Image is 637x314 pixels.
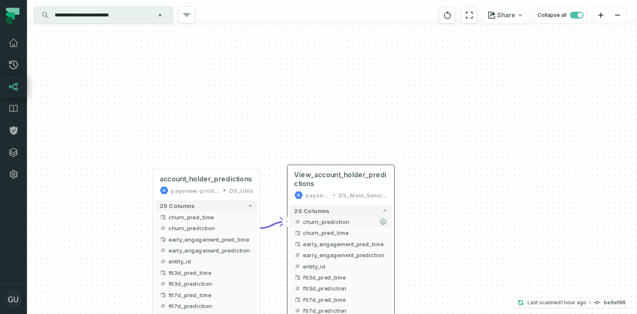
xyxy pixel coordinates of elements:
[260,222,286,228] g: Edge from d30ffe5e0bbeb1e8c770096160fa0140 to 0eab8f6143ce962140a3cf7caef42604
[290,294,392,305] button: ftl7d_pred_time
[303,251,388,259] span: early_engagement_prediction
[169,224,253,232] span: churn_prediction
[294,170,388,188] span: View_account_holder_predictions
[160,214,166,221] span: timestamp
[339,191,388,200] div: DS_Main_Sensitive
[561,299,586,306] relative-time: Sep 7, 2025, 3:27 PM GMT+3
[303,229,388,237] span: churn_pred_time
[160,225,166,232] span: float
[290,261,392,271] button: entity_id
[303,262,388,270] span: entity_id
[160,303,166,309] span: float
[303,284,388,293] span: ftl3d_prediction
[169,213,253,221] span: churn_pred_time
[294,307,301,314] span: float
[303,240,388,248] span: early_engagement_pred_time
[156,11,164,19] button: Clear search query
[5,291,22,308] img: avatar of Guy
[160,236,166,242] span: timestamp
[303,273,388,282] span: ftl3d_pred_time
[294,218,301,225] span: float
[155,245,257,256] button: early_engagement_prediction
[169,257,253,266] span: entity_id
[604,300,626,305] h4: be6ef86
[294,285,301,292] span: float
[294,252,301,258] span: float
[160,202,195,209] span: 20 columns
[229,186,253,195] div: DS_Utils
[609,7,626,24] button: zoom out
[160,247,166,254] span: float
[171,186,219,195] div: payoneer-prod-eu-svc-data-016f
[155,289,257,300] button: ftl7d_pred_time
[534,7,587,24] button: Collapse all
[294,241,301,247] span: timestamp
[294,296,301,303] span: timestamp
[294,229,301,236] span: timestamp
[512,298,631,308] button: Last scanned[DATE] 3:27:04 PMbe6ef86
[290,238,392,249] button: early_engagement_pred_time
[169,235,253,243] span: early_engagement_pred_time
[155,211,257,222] button: churn_pred_time
[169,290,253,299] span: ftl7d_pred_time
[160,258,166,265] span: integer
[294,274,301,281] span: timestamp
[169,269,253,277] span: ftl3d_pred_time
[169,279,253,288] span: ftl3d_prediction
[155,256,257,267] button: entity_id
[592,7,609,24] button: zoom in
[155,301,257,311] button: ftl7d_prediction
[294,263,301,269] span: integer
[155,278,257,289] button: ftl3d_prediction
[290,272,392,283] button: ftl3d_pred_time
[294,207,329,214] span: 20 columns
[303,295,388,304] span: ftl7d_pred_time
[483,7,529,24] button: Share
[169,246,253,255] span: early_engagement_prediction
[155,223,257,234] button: churn_prediction
[155,267,257,278] button: ftl3d_pred_time
[290,216,392,227] button: churn_prediction
[160,291,166,298] span: timestamp
[303,218,388,226] span: churn_prediction
[169,302,253,310] span: ftl7d_prediction
[290,227,392,238] button: churn_pred_time
[160,269,166,276] span: timestamp
[290,250,392,261] button: early_engagement_prediction
[160,280,166,287] span: float
[527,298,586,307] p: Last scanned
[290,283,392,294] button: ftl3d_prediction
[282,217,292,227] button: -
[155,234,257,245] button: early_engagement_pred_time
[160,175,252,184] span: account_holder_predictions
[305,191,330,200] div: payoneer-prod-eu-svc-data-016f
